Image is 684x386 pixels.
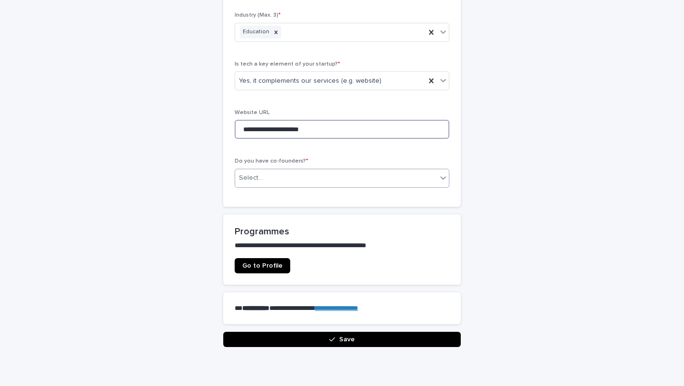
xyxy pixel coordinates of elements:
[239,76,381,86] span: Yes, it complements our services (e.g. website)
[339,336,355,343] span: Save
[235,110,270,116] span: Website URL
[240,26,271,39] div: Education
[235,258,290,273] a: Go to Profile
[235,12,281,18] span: Industry (Max. 3)
[235,61,340,67] span: Is tech a key element of your startup?
[239,173,263,183] div: Select...
[242,262,283,269] span: Go to Profile
[235,158,308,164] span: Do you have co-founders?
[235,226,449,237] h2: Programmes
[223,332,461,347] button: Save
